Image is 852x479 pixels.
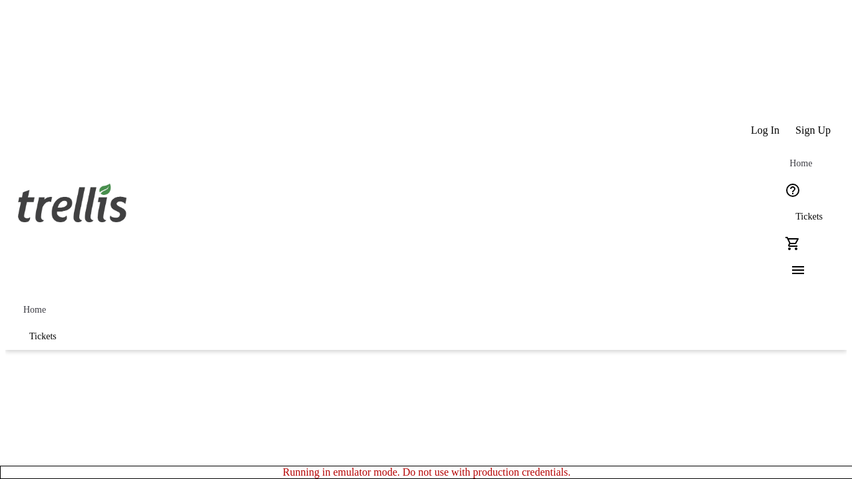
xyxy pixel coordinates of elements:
[13,169,132,236] img: Orient E2E Organization vLwUERn43P's Logo
[29,331,57,342] span: Tickets
[743,117,787,144] button: Log In
[779,204,839,230] a: Tickets
[751,124,779,136] span: Log In
[13,323,73,350] a: Tickets
[779,257,806,283] button: Menu
[23,305,46,315] span: Home
[13,297,56,323] a: Home
[795,124,831,136] span: Sign Up
[787,117,839,144] button: Sign Up
[789,158,812,169] span: Home
[795,212,823,222] span: Tickets
[779,177,806,204] button: Help
[779,150,822,177] a: Home
[779,230,806,257] button: Cart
